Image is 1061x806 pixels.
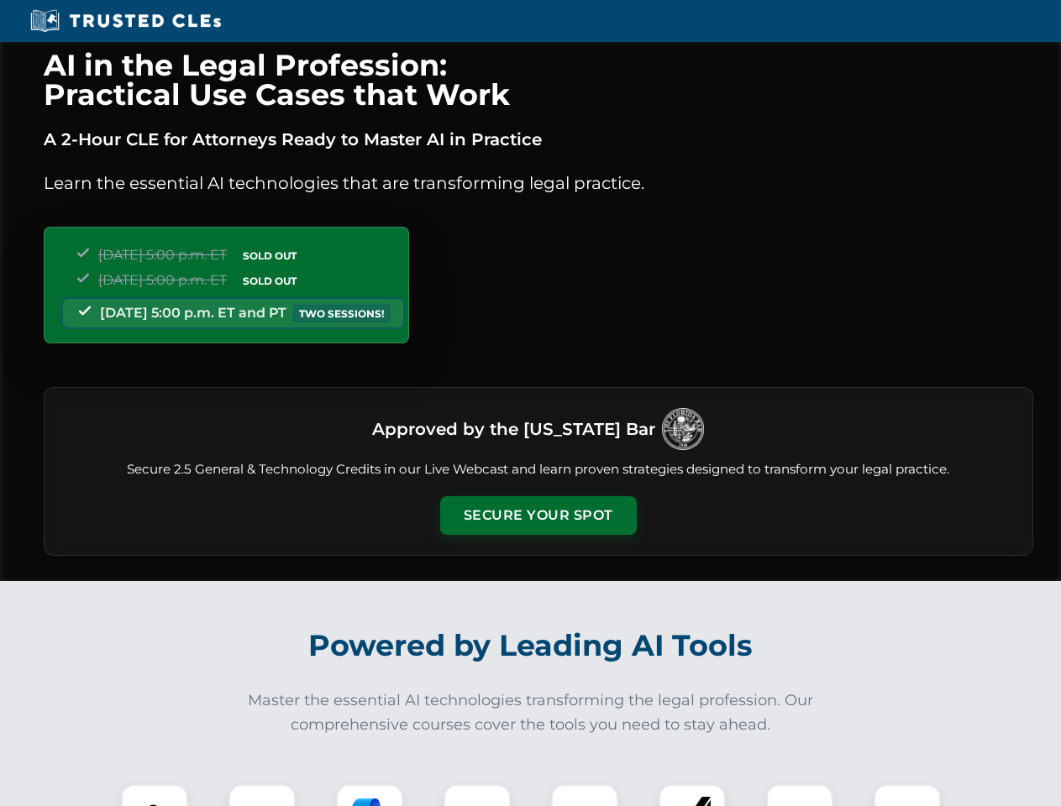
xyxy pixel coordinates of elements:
span: [DATE] 5:00 p.m. ET [98,247,227,263]
p: Secure 2.5 General & Technology Credits in our Live Webcast and learn proven strategies designed ... [65,460,1012,479]
h1: AI in the Legal Profession: Practical Use Cases that Work [44,50,1033,109]
h3: Approved by the [US_STATE] Bar [372,414,655,444]
img: Logo [662,408,704,450]
span: SOLD OUT [237,247,302,264]
p: Master the essential AI technologies transforming the legal profession. Our comprehensive courses... [237,688,825,737]
span: [DATE] 5:00 p.m. ET [98,272,227,288]
button: Secure Your Spot [440,496,637,535]
span: SOLD OUT [237,272,302,290]
h2: Powered by Leading AI Tools [66,616,996,675]
p: A 2-Hour CLE for Attorneys Ready to Master AI in Practice [44,126,1033,153]
p: Learn the essential AI technologies that are transforming legal practice. [44,170,1033,196]
img: Trusted CLEs [25,8,226,34]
